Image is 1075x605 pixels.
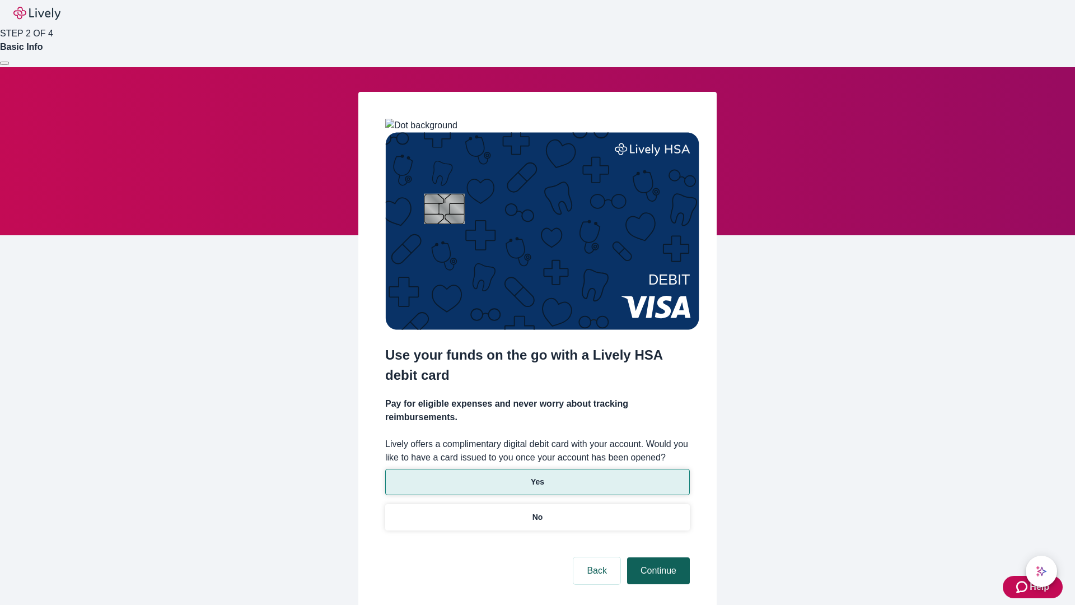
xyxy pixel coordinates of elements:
svg: Zendesk support icon [1016,580,1030,594]
button: chat [1026,556,1057,587]
button: Back [573,557,620,584]
svg: Lively AI Assistant [1036,566,1047,577]
p: No [532,511,543,523]
button: Yes [385,469,690,495]
img: Dot background [385,119,457,132]
img: Lively [13,7,60,20]
h4: Pay for eligible expenses and never worry about tracking reimbursements. [385,397,690,424]
img: Debit card [385,132,699,330]
button: No [385,504,690,530]
button: Continue [627,557,690,584]
button: Zendesk support iconHelp [1003,576,1063,598]
p: Yes [531,476,544,488]
h2: Use your funds on the go with a Lively HSA debit card [385,345,690,385]
label: Lively offers a complimentary digital debit card with your account. Would you like to have a card... [385,438,690,464]
span: Help [1030,580,1049,594]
